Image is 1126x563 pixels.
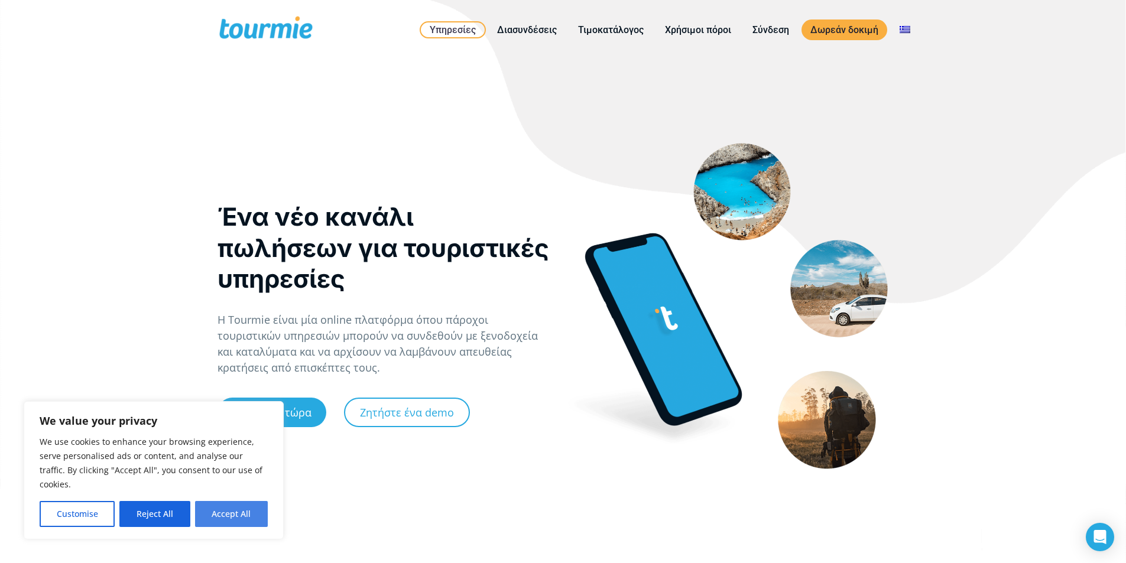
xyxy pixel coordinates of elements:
button: Accept All [195,501,268,527]
button: Customise [40,501,115,527]
div: Open Intercom Messenger [1086,523,1114,551]
a: Υπηρεσίες [420,21,486,38]
p: Η Tourmie είναι μία online πλατφόρμα όπου πάροχοι τουριστικών υπηρεσιών μπορούν να συνδεθούν με ξ... [218,312,551,376]
a: Σύνδεση [744,22,798,37]
p: We use cookies to enhance your browsing experience, serve personalised ads or content, and analys... [40,435,268,492]
a: Δωρεάν δοκιμή [801,19,887,40]
a: Διασυνδέσεις [488,22,566,37]
a: Ξεκινήστε τώρα [218,398,326,427]
a: Χρήσιμοι πόροι [656,22,740,37]
div: Ένα νέο κανάλι πωλήσεων για τουριστικές υπηρεσίες [218,201,551,295]
button: Reject All [119,501,190,527]
p: We value your privacy [40,414,268,428]
a: Τιμοκατάλογος [569,22,653,37]
a: Ζητήστε ένα demo [344,398,470,427]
